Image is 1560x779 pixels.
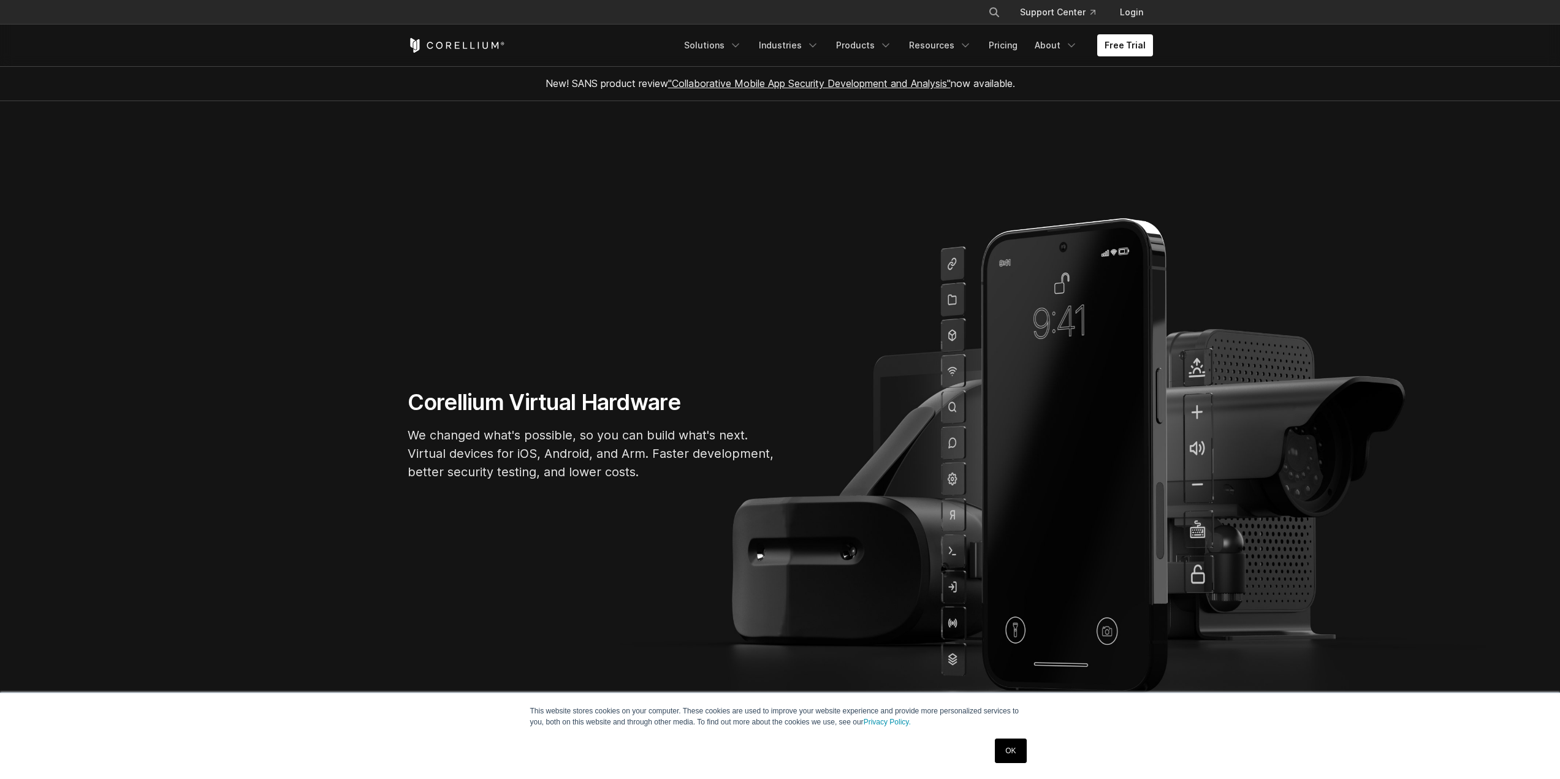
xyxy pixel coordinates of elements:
[1097,34,1153,56] a: Free Trial
[1110,1,1153,23] a: Login
[983,1,1005,23] button: Search
[973,1,1153,23] div: Navigation Menu
[1027,34,1085,56] a: About
[981,34,1025,56] a: Pricing
[677,34,749,56] a: Solutions
[829,34,899,56] a: Products
[668,77,951,89] a: "Collaborative Mobile App Security Development and Analysis"
[751,34,826,56] a: Industries
[408,389,775,416] h1: Corellium Virtual Hardware
[677,34,1153,56] div: Navigation Menu
[995,739,1026,763] a: OK
[530,705,1030,728] p: This website stores cookies on your computer. These cookies are used to improve your website expe...
[902,34,979,56] a: Resources
[864,718,911,726] a: Privacy Policy.
[546,77,1015,89] span: New! SANS product review now available.
[408,426,775,481] p: We changed what's possible, so you can build what's next. Virtual devices for iOS, Android, and A...
[408,38,505,53] a: Corellium Home
[1010,1,1105,23] a: Support Center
